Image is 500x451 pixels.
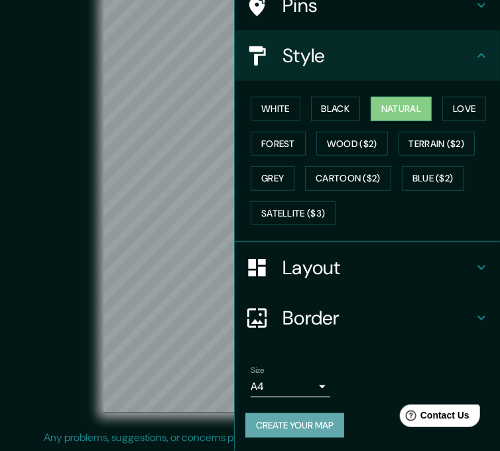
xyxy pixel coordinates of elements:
button: Satellite ($3) [251,201,336,226]
div: A4 [251,376,330,397]
iframe: Help widget launcher [382,399,485,436]
button: Forest [251,132,306,156]
h4: Border [282,306,473,330]
h4: Layout [282,256,473,279]
div: Layout [235,242,500,293]
button: Natural [371,97,432,121]
button: White [251,97,300,121]
div: Style [235,30,500,81]
p: Any problems, suggestions, or concerns please email . [44,430,452,446]
label: Size [251,365,265,376]
button: Cartoon ($2) [305,166,391,191]
button: Create your map [245,413,344,438]
button: Love [442,97,486,121]
button: Terrain ($2) [399,132,475,156]
div: Border [235,293,500,343]
h4: Style [282,44,473,68]
button: Black [311,97,361,121]
button: Grey [251,166,294,191]
button: Wood ($2) [316,132,388,156]
button: Blue ($2) [402,166,464,191]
